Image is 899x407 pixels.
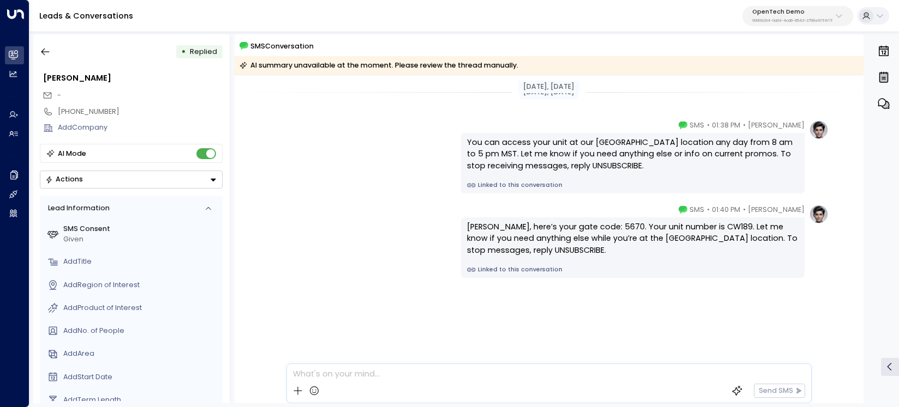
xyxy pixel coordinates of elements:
div: AI Mode [58,148,86,159]
span: [PERSON_NAME] [748,120,805,131]
button: OpenTech Demo99909294-0a93-4cd6-8543-3758e87f4f7f [742,6,853,26]
div: AddCompany [58,123,223,133]
span: • [707,204,710,215]
div: AddNo. of People [63,326,219,336]
span: • [743,204,746,215]
p: OpenTech Demo [752,9,832,15]
a: Linked to this conversation [467,265,799,274]
div: AddStart Date [63,372,219,382]
label: SMS Consent [63,224,219,234]
div: AddArea [63,349,219,359]
div: You can access your unit at our [GEOGRAPHIC_DATA] location any day from 8 am to 5 pm MST. Let me ... [467,137,799,172]
div: [DATE], [DATE] [518,81,579,93]
span: SMS Conversation [250,40,314,52]
span: • [743,120,746,131]
button: Actions [40,171,223,189]
span: SMS [690,120,704,131]
div: Actions [45,175,83,184]
span: [PERSON_NAME] [748,204,805,215]
img: profile-logo.png [809,120,829,139]
div: [PHONE_NUMBER] [58,107,223,117]
img: profile-logo.png [809,204,829,224]
p: 99909294-0a93-4cd6-8543-3758e87f4f7f [752,19,832,23]
span: Replied [190,47,217,56]
span: • [707,120,710,131]
div: Lead Information [44,203,109,214]
div: Button group with a nested menu [40,171,223,189]
div: AddTerm Length [63,395,219,405]
div: • [181,43,186,60]
div: [PERSON_NAME] [43,72,223,84]
a: Linked to this conversation [467,181,799,190]
span: 01:38 PM [712,120,740,131]
span: 01:40 PM [712,204,740,215]
div: AI summary unavailable at the moment. Please review the thread manually. [239,60,518,71]
span: SMS [690,204,704,215]
div: AddProduct of Interest [63,303,219,313]
div: Given [63,234,219,245]
span: - [57,90,61,100]
div: [PERSON_NAME], here’s your gate code: 5670. Your unit number is CW189. Let me know if you need an... [467,221,799,257]
div: AddRegion of Interest [63,280,219,290]
div: AddTitle [63,257,219,267]
a: Leads & Conversations [39,10,133,21]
